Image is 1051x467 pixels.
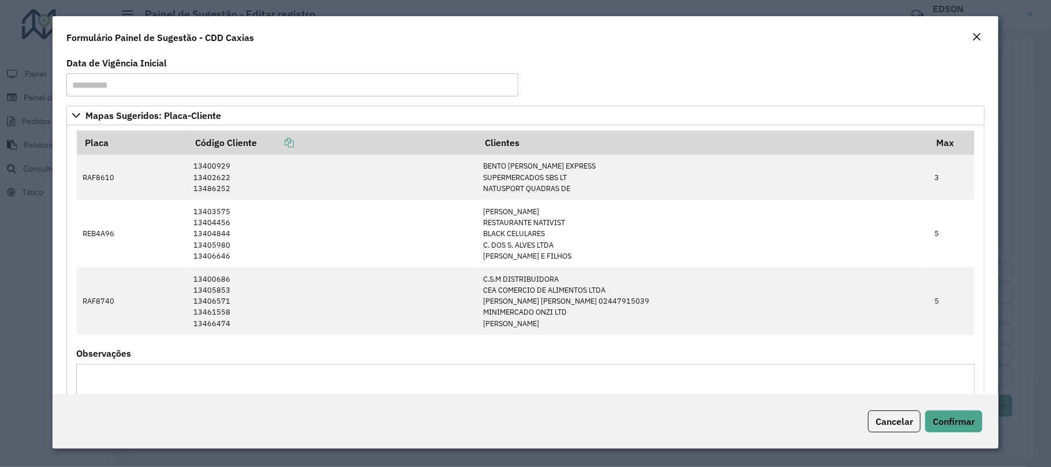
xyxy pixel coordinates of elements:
[928,200,974,267] td: 5
[925,410,982,432] button: Confirmar
[188,200,477,267] td: 13403575 13404456 13404844 13405980 13406646
[868,410,921,432] button: Cancelar
[876,416,913,427] span: Cancelar
[477,200,929,267] td: [PERSON_NAME] RESTAURANTE NATIVIST BLACK CELULARES C. DOS S. ALVES LTDA [PERSON_NAME] E FILHOS
[477,130,929,155] th: Clientes
[77,155,188,200] td: RAF8610
[928,130,974,155] th: Max
[928,267,974,335] td: 5
[477,267,929,335] td: C.S.M DISTRIBUIDORA CEA COMERCIO DE ALIMENTOS LTDA [PERSON_NAME] [PERSON_NAME] 02447915039 MINIME...
[66,56,167,70] label: Data de Vigência Inicial
[928,155,974,200] td: 3
[933,416,975,427] span: Confirmar
[188,130,477,155] th: Código Cliente
[77,130,188,155] th: Placa
[188,155,477,200] td: 13400929 13402622 13486252
[77,200,188,267] td: REB4A96
[66,31,254,44] h4: Formulário Painel de Sugestão - CDD Caxias
[66,106,985,125] a: Mapas Sugeridos: Placa-Cliente
[477,155,929,200] td: BENTO [PERSON_NAME] EXPRESS SUPERMERCADOS SBS LT NATUSPORT QUADRAS DE
[968,30,985,45] button: Close
[972,32,981,42] em: Fechar
[85,111,221,120] span: Mapas Sugeridos: Placa-Cliente
[188,267,477,335] td: 13400686 13405853 13406571 13461558 13466474
[76,346,131,360] label: Observações
[257,137,294,148] a: Copiar
[77,267,188,335] td: RAF8740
